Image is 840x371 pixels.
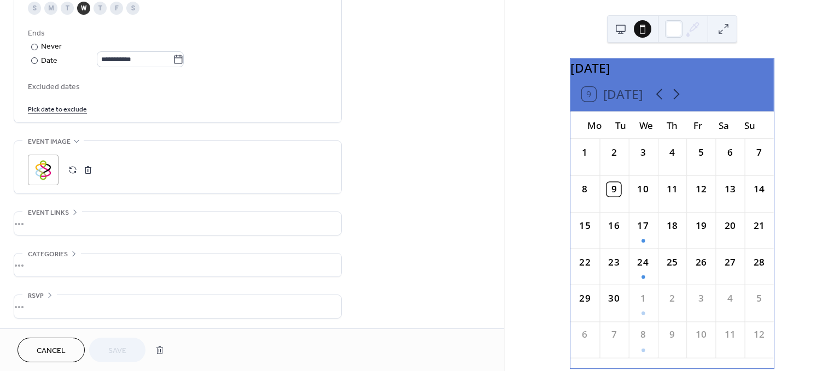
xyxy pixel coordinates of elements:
[578,328,592,343] div: 6
[578,255,592,269] div: 22
[694,182,708,197] div: 12
[660,112,685,139] div: Th
[636,255,650,269] div: 24
[41,41,62,52] div: Never
[607,328,621,343] div: 7
[694,255,708,269] div: 26
[665,255,679,269] div: 25
[28,136,71,148] span: Event image
[636,146,650,160] div: 3
[14,295,341,318] div: •••
[77,2,90,15] div: W
[724,255,738,269] div: 27
[724,182,738,197] div: 13
[28,104,87,115] span: Pick date to exclude
[694,219,708,233] div: 19
[636,182,650,197] div: 10
[737,112,762,139] div: Su
[28,207,69,219] span: Event links
[752,292,767,306] div: 5
[94,2,107,15] div: T
[752,182,767,197] div: 14
[61,2,74,15] div: T
[724,328,738,343] div: 11
[607,182,621,197] div: 9
[28,155,59,185] div: ;
[607,219,621,233] div: 16
[694,328,708,343] div: 10
[607,292,621,306] div: 30
[724,146,738,160] div: 6
[126,2,139,15] div: S
[724,219,738,233] div: 20
[570,58,774,77] div: [DATE]
[752,146,767,160] div: 7
[711,112,737,139] div: Sa
[665,146,679,160] div: 4
[634,112,660,139] div: We
[578,292,592,306] div: 29
[28,290,44,302] span: RSVP
[607,146,621,160] div: 2
[28,249,68,260] span: Categories
[28,28,325,39] div: Ends
[578,182,592,197] div: 8
[607,255,621,269] div: 23
[694,292,708,306] div: 3
[14,254,341,276] div: •••
[636,219,650,233] div: 17
[28,81,328,93] span: Excluded dates
[685,112,711,139] div: Fr
[752,328,767,343] div: 12
[665,182,679,197] div: 11
[44,2,57,15] div: M
[41,55,184,67] div: Date
[752,219,767,233] div: 21
[582,112,608,139] div: Mo
[578,219,592,233] div: 15
[665,219,679,233] div: 18
[578,146,592,160] div: 1
[608,112,633,139] div: Tu
[724,292,738,306] div: 4
[110,2,123,15] div: F
[28,2,41,15] div: S
[37,345,66,357] span: Cancel
[17,338,85,362] button: Cancel
[694,146,708,160] div: 5
[636,328,650,343] div: 8
[665,328,679,343] div: 9
[636,292,650,306] div: 1
[14,212,341,235] div: •••
[752,255,767,269] div: 28
[665,292,679,306] div: 2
